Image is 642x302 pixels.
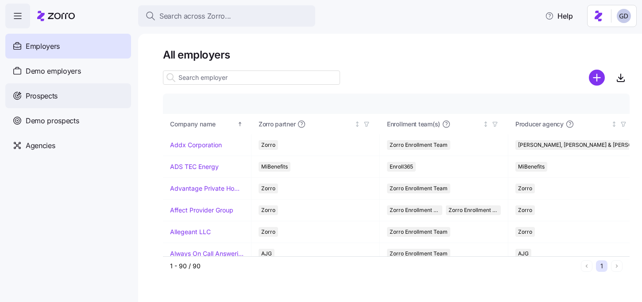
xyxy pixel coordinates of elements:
a: Affect Provider Group [170,206,233,215]
span: Zorro [518,227,532,237]
span: Enrollment team(s) [387,120,440,129]
div: Company name [170,119,236,129]
a: Demo employers [5,59,131,83]
div: 1 - 90 / 90 [170,262,577,271]
a: Always On Call Answering Service [170,249,244,258]
span: Employers [26,41,60,52]
span: Zorro partner [259,120,295,129]
div: Not sorted [483,121,489,127]
span: Demo employers [26,66,81,77]
a: Employers [5,34,131,59]
a: Addx Corporation [170,141,222,149]
a: Allegeant LLC [170,227,211,236]
span: Zorro [261,184,275,193]
span: Zorro [261,227,275,237]
svg: add icon [589,70,605,86]
button: 1 [596,260,607,272]
div: Not sorted [354,121,360,127]
a: Advantage Private Home Care [170,184,244,193]
span: Search across Zorro... [159,11,231,22]
span: MiBenefits [518,162,545,172]
th: Producer agencyNot sorted [508,114,637,134]
span: Zorro [518,205,532,215]
a: Prospects [5,83,131,108]
span: Agencies [26,140,55,151]
span: Zorro Enrollment Experts [449,205,499,215]
span: Help [545,11,573,21]
span: Prospects [26,90,58,102]
span: Zorro Enrollment Team [390,184,448,193]
div: Not sorted [611,121,617,127]
span: Enroll365 [390,162,413,172]
a: ADS TEC Energy [170,162,219,171]
input: Search employer [163,71,340,85]
span: Demo prospects [26,115,79,126]
button: Help [538,7,580,25]
th: Company nameSorted ascending [163,114,251,134]
button: Next page [611,260,623,272]
div: Sorted ascending [237,121,243,127]
span: AJG [261,249,272,259]
a: Agencies [5,133,131,158]
button: Previous page [581,260,592,272]
span: Zorro [261,140,275,150]
th: Zorro partnerNot sorted [251,114,380,134]
button: Search across Zorro... [138,5,315,27]
span: Zorro Enrollment Team [390,249,448,259]
span: Zorro [518,184,532,193]
span: Zorro Enrollment Team [390,227,448,237]
a: Demo prospects [5,108,131,133]
span: Zorro [261,205,275,215]
img: 68a7f73c8a3f673b81c40441e24bb121 [617,9,631,23]
span: Producer agency [515,120,564,129]
th: Enrollment team(s)Not sorted [380,114,508,134]
span: MiBenefits [261,162,288,172]
span: AJG [518,249,529,259]
span: Zorro Enrollment Team [390,205,440,215]
h1: All employers [163,48,630,62]
span: Zorro Enrollment Team [390,140,448,150]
